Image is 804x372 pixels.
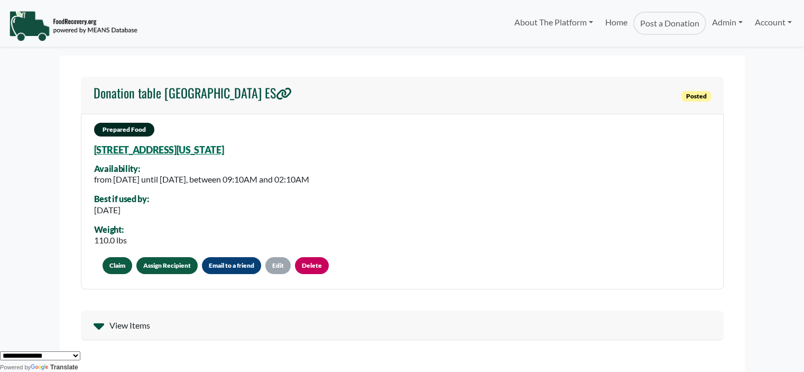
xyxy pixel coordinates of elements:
a: Admin [706,12,748,33]
button: Claim [103,257,132,274]
div: Availability: [94,164,309,174]
div: [DATE] [94,204,149,216]
div: from [DATE] until [DATE], between 09:10AM and 02:10AM [94,173,309,186]
img: NavigationLogo_FoodRecovery-91c16205cd0af1ed486a0f1a7774a6544ea792ac00100771e7dd3ec7c0e58e41.png [9,10,137,42]
a: Edit [265,257,291,274]
a: [STREET_ADDRESS][US_STATE] [94,144,224,156]
a: Translate [31,364,78,371]
a: Assign Recipient [136,257,198,274]
a: About The Platform [509,12,599,33]
a: Delete [295,257,329,274]
a: Post a Donation [633,12,706,35]
a: Account [749,12,798,33]
div: Best if used by: [94,194,149,204]
span: Posted [682,91,711,102]
h4: Donation table [GEOGRAPHIC_DATA] ES [94,85,292,101]
div: 110.0 lbs [94,234,127,247]
span: View Items [109,319,150,332]
img: Google Translate [31,364,50,371]
button: Email to a friend [202,257,261,274]
a: Donation table [GEOGRAPHIC_DATA] ES [94,85,292,105]
div: Weight: [94,225,127,234]
a: Home [599,12,633,35]
span: Prepared Food [94,123,154,137]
